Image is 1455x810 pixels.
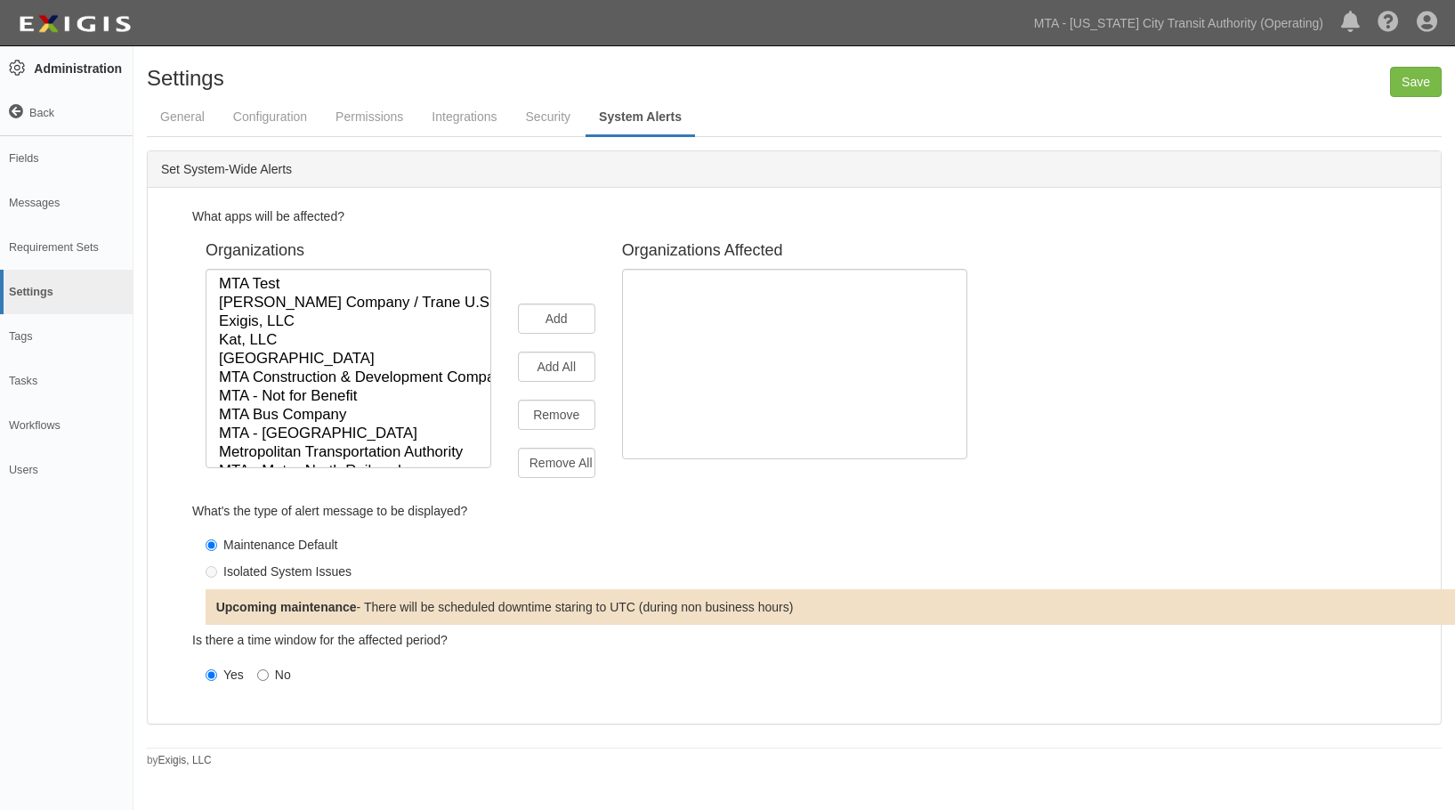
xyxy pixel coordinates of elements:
[275,666,291,684] div: No
[192,210,1441,223] h5: What apps will be affected?
[518,400,595,430] input: Remove
[518,352,595,382] input: Add All
[217,387,480,406] option: MTA - Not for Benefit
[1025,5,1332,41] a: MTA - [US_STATE] City Transit Authority (Operating)
[518,304,595,334] input: Add
[148,151,1441,188] div: Set System-Wide Alerts
[217,275,480,294] option: MTA Test
[147,99,218,134] a: General
[216,600,357,614] b: Upcoming maintenance
[586,99,695,137] a: System Alerts
[322,99,416,134] a: Permissions
[220,99,320,134] a: Configuration
[223,536,337,554] div: Maintenance Default
[192,634,1441,647] h5: Is there a time window for the affected period?
[257,669,269,681] input: No
[1390,67,1442,97] input: Save
[34,61,122,76] strong: Administration
[217,350,480,369] option: [GEOGRAPHIC_DATA]
[622,242,908,260] h4: Organizations Affected
[518,448,595,478] input: Remove All
[217,369,480,387] option: MTA Construction & Development Company
[418,99,510,134] a: Integrations
[1378,12,1399,34] i: Help Center - Complianz
[223,563,352,580] div: Isolated System Issues
[217,443,480,462] option: Metropolitan Transportation Authority
[513,99,585,134] a: Security
[206,539,217,551] input: Maintenance Default
[147,67,1442,90] h1: Settings
[206,566,217,578] input: Isolated System Issues
[217,294,480,312] option: [PERSON_NAME] Company / Trane U.S. Inc.
[206,669,217,681] input: Yes
[217,312,480,331] option: Exigis, LLC
[192,505,1441,518] h5: What's the type of alert message to be displayed?
[217,331,480,350] option: Kat, LLC
[217,425,480,443] option: MTA - [GEOGRAPHIC_DATA]
[206,242,491,260] h4: Organizations
[223,666,244,684] div: Yes
[217,462,480,481] option: MTA - Metro-North Railroad
[147,753,212,768] small: by
[217,406,480,425] option: MTA Bus Company
[13,8,136,40] img: Logo
[158,754,212,766] a: Exigis, LLC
